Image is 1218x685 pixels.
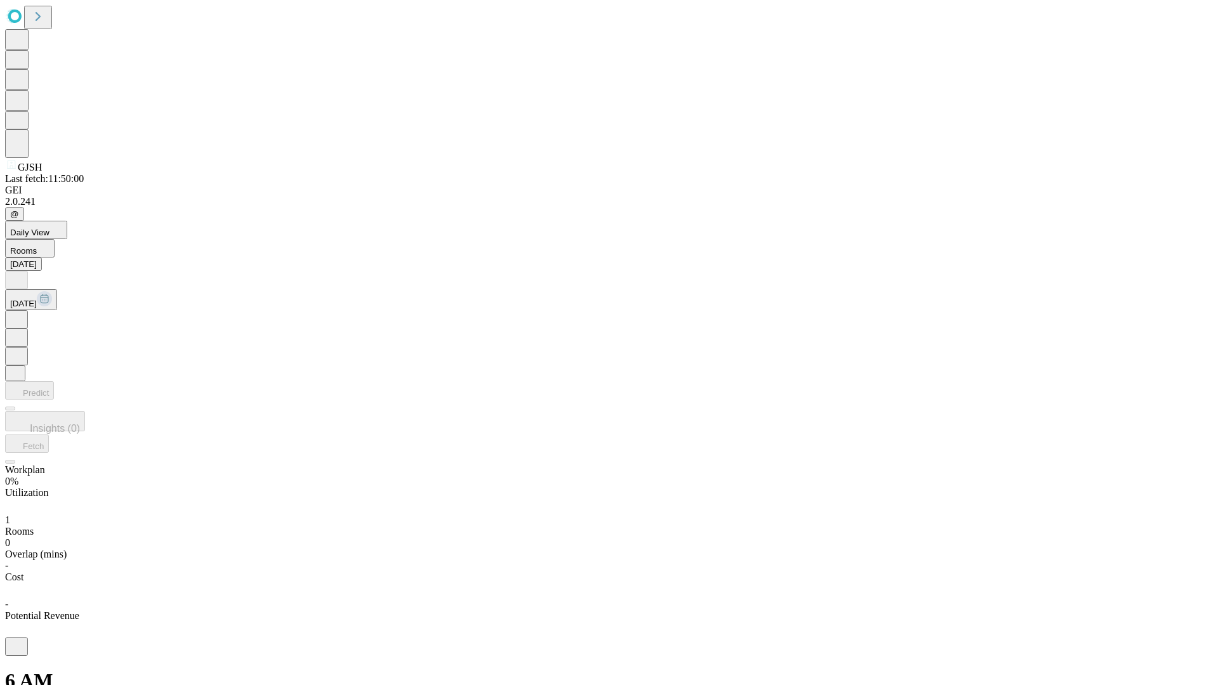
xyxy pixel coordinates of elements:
button: Daily View [5,221,67,239]
button: [DATE] [5,258,42,271]
span: - [5,560,8,571]
span: Insights (0) [30,423,80,434]
div: 2.0.241 [5,196,1213,207]
span: 0 [5,537,10,548]
span: Overlap (mins) [5,549,67,559]
button: Predict [5,381,54,400]
span: Cost [5,571,23,582]
span: - [5,599,8,610]
span: Utilization [5,487,48,498]
span: Rooms [5,526,34,537]
span: Daily View [10,228,49,237]
span: 1 [5,514,10,525]
button: Fetch [5,434,49,453]
button: Rooms [5,239,55,258]
span: Potential Revenue [5,610,79,621]
button: [DATE] [5,289,57,310]
button: Insights (0) [5,411,85,431]
span: GJSH [18,162,42,173]
button: @ [5,207,24,221]
span: Last fetch: 11:50:00 [5,173,84,184]
span: 0% [5,476,18,486]
span: @ [10,209,19,219]
div: GEI [5,185,1213,196]
span: Rooms [10,246,37,256]
span: Workplan [5,464,45,475]
span: [DATE] [10,299,37,308]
